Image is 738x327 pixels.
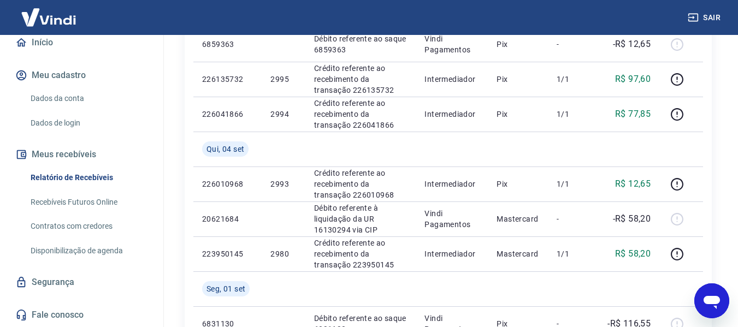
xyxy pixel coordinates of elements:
a: Início [13,31,150,55]
p: Crédito referente ao recebimento da transação 226010968 [314,168,408,200]
p: 1/1 [557,179,589,189]
a: Dados da conta [26,87,150,110]
p: 2995 [270,74,296,85]
a: Contratos com credores [26,215,150,237]
p: Intermediador [424,179,479,189]
p: 20621684 [202,213,253,224]
a: Segurança [13,270,150,294]
p: Mastercard [497,213,539,224]
img: Vindi [13,1,84,34]
span: Seg, 01 set [206,283,245,294]
p: -R$ 58,20 [613,212,651,225]
p: Vindi Pagamentos [424,33,479,55]
p: Mastercard [497,248,539,259]
p: Vindi Pagamentos [424,208,479,230]
p: 1/1 [557,248,589,259]
p: - [557,39,589,50]
p: 1/1 [557,109,589,120]
p: 223950145 [202,248,253,259]
p: Crédito referente ao recebimento da transação 226041866 [314,98,408,130]
p: - [557,213,589,224]
p: -R$ 12,65 [613,38,651,51]
button: Meu cadastro [13,63,150,87]
p: Débito referente à liquidação da UR 16130294 via CIP [314,203,408,235]
button: Sair [686,8,725,28]
p: 2980 [270,248,296,259]
p: Pix [497,39,539,50]
p: 1/1 [557,74,589,85]
p: R$ 77,85 [615,108,651,121]
span: Qui, 04 set [206,144,244,154]
button: Meus recebíveis [13,142,150,167]
a: Recebíveis Futuros Online [26,191,150,213]
p: Intermediador [424,109,479,120]
a: Relatório de Recebíveis [26,167,150,189]
p: R$ 58,20 [615,247,651,260]
p: 2993 [270,179,296,189]
p: R$ 12,65 [615,177,651,191]
p: 226041866 [202,109,253,120]
p: Pix [497,74,539,85]
p: 226010968 [202,179,253,189]
a: Disponibilização de agenda [26,240,150,262]
a: Fale conosco [13,303,150,327]
p: Crédito referente ao recebimento da transação 226135732 [314,63,408,96]
p: Pix [497,109,539,120]
p: 2994 [270,109,296,120]
p: 6859363 [202,39,253,50]
a: Dados de login [26,112,150,134]
iframe: Botão para abrir a janela de mensagens [694,283,729,318]
p: Débito referente ao saque 6859363 [314,33,408,55]
p: Intermediador [424,248,479,259]
p: Pix [497,179,539,189]
p: Intermediador [424,74,479,85]
p: R$ 97,60 [615,73,651,86]
p: Crédito referente ao recebimento da transação 223950145 [314,237,408,270]
p: 226135732 [202,74,253,85]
